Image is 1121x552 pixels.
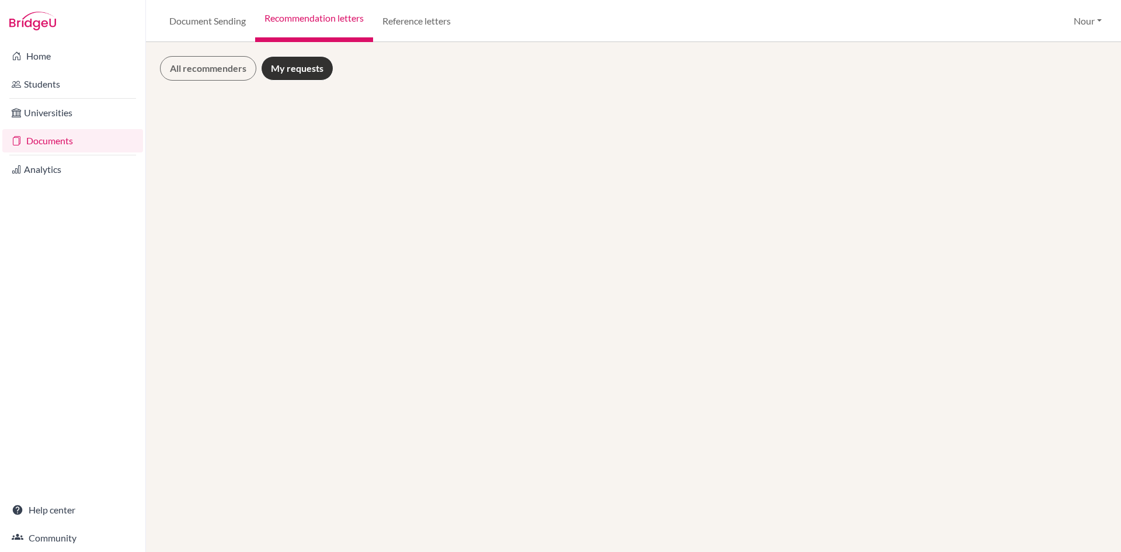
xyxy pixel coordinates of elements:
a: Help center [2,498,143,522]
a: Universities [2,101,143,124]
a: Students [2,72,143,96]
a: Home [2,44,143,68]
img: Bridge-U [9,12,56,30]
a: My requests [261,56,333,81]
a: Analytics [2,158,143,181]
button: Nour [1068,10,1107,32]
a: All recommenders [160,56,256,81]
a: Community [2,526,143,550]
a: Documents [2,129,143,152]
